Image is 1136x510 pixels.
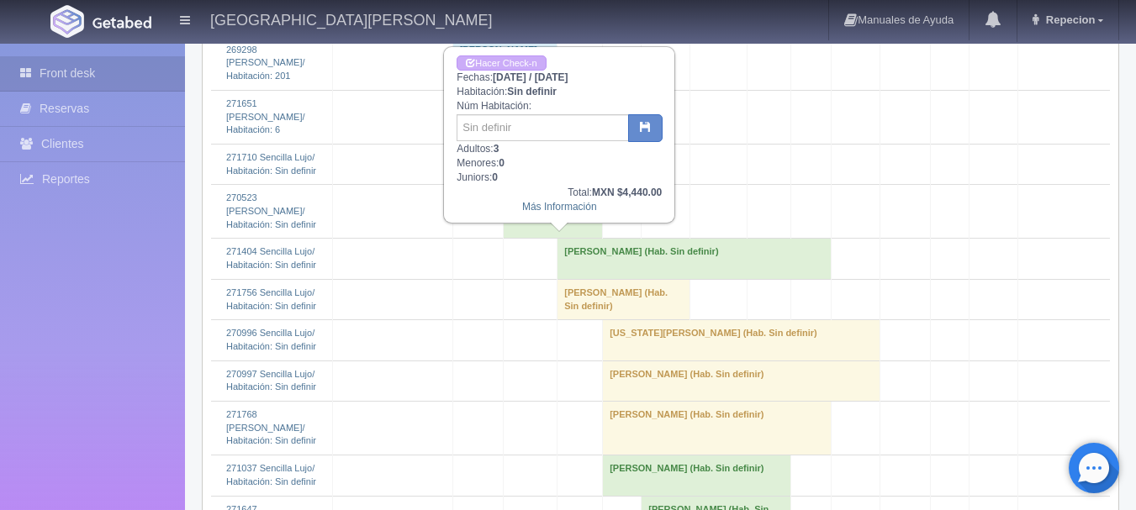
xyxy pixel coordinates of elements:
[226,287,316,311] a: 271756 Sencilla Lujo/Habitación: Sin definir
[507,86,557,97] b: Sin definir
[603,360,880,401] td: [PERSON_NAME] (Hab. Sin definir)
[457,186,662,200] div: Total:
[592,187,662,198] b: MXN $4,440.00
[445,48,674,222] div: Fechas: Habitación: Núm Habitación: Adultos: Menores: Juniors:
[494,143,499,155] b: 3
[226,192,316,229] a: 270523 [PERSON_NAME]/Habitación: Sin definir
[603,320,880,360] td: [US_STATE][PERSON_NAME] (Hab. Sin definir)
[226,246,316,270] a: 271404 Sencilla Lujo/Habitación: Sin definir
[603,402,832,455] td: [PERSON_NAME] (Hab. Sin definir)
[226,45,305,81] a: 269298 [PERSON_NAME]/Habitación: 201
[1042,13,1096,26] span: Repecion
[226,463,316,486] a: 271037 Sencilla Lujo/Habitación: Sin definir
[557,279,690,319] td: [PERSON_NAME] (Hab. Sin definir)
[557,239,832,279] td: [PERSON_NAME] (Hab. Sin definir)
[457,55,546,71] a: Hacer Check-in
[226,328,316,351] a: 270996 Sencilla Lujo/Habitación: Sin definir
[522,201,597,213] a: Más Información
[226,409,316,445] a: 271768 [PERSON_NAME]/Habitación: Sin definir
[499,157,505,169] b: 0
[50,5,84,38] img: Getabed
[226,369,316,392] a: 270997 Sencilla Lujo/Habitación: Sin definir
[603,455,791,496] td: [PERSON_NAME] (Hab. Sin definir)
[457,114,629,141] input: Sin definir
[210,8,492,29] h4: [GEOGRAPHIC_DATA][PERSON_NAME]
[226,152,316,176] a: 271710 Sencilla Lujo/Habitación: Sin definir
[226,98,305,134] a: 271651 [PERSON_NAME]/Habitación: 6
[493,71,568,83] b: [DATE] / [DATE]
[492,171,498,183] b: 0
[92,16,151,29] img: Getabed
